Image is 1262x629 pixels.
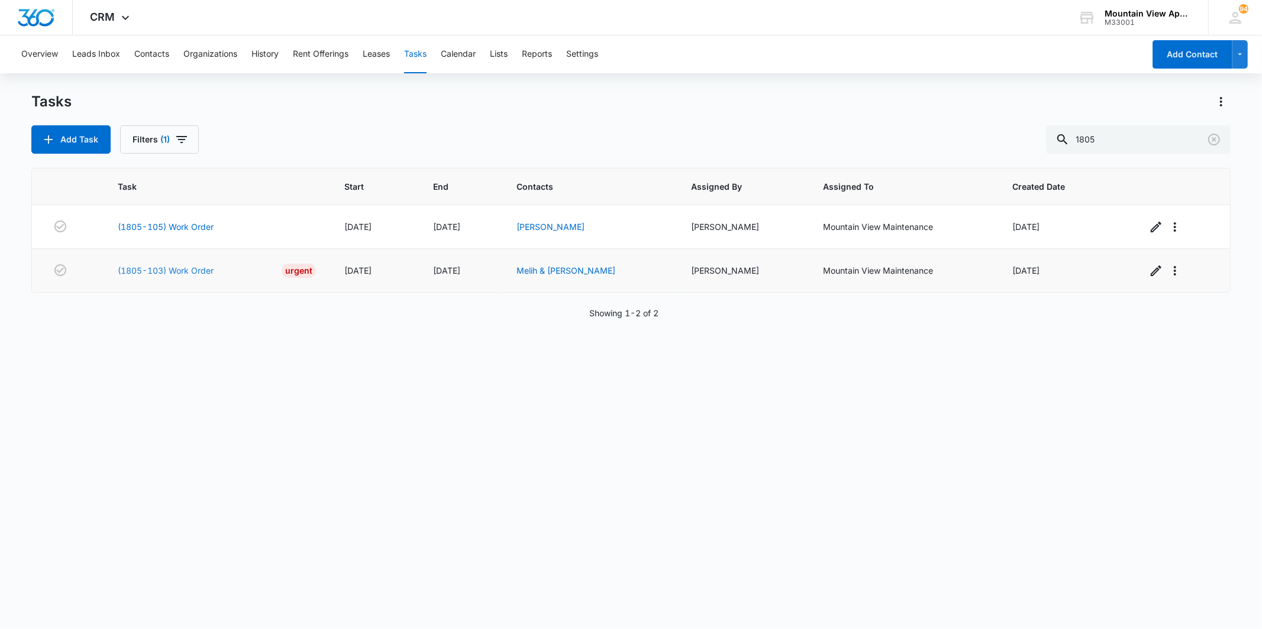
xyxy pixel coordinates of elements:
span: [DATE] [1012,265,1040,275]
span: Created Date [1012,180,1101,193]
button: Lists [490,35,508,73]
div: [PERSON_NAME] [691,264,795,277]
div: Mountain View Maintenance [823,264,984,277]
input: Search Tasks [1046,125,1231,154]
button: Rent Offerings [293,35,348,73]
span: Contacts [517,180,645,193]
button: Add Contact [1153,40,1232,69]
a: (1805-103) Work Order [118,264,214,277]
button: Add Task [31,125,111,154]
span: [DATE] [344,265,372,275]
div: Urgent [282,264,316,278]
button: Reports [522,35,552,73]
span: 94 [1239,4,1248,14]
button: Leases [363,35,390,73]
button: Filters(1) [120,125,199,154]
button: Clear [1205,130,1224,149]
span: Start [344,180,388,193]
span: (1) [160,135,170,144]
button: Calendar [441,35,476,73]
a: (1805-105) Work Order [118,221,214,233]
p: Showing 1-2 of 2 [589,307,659,319]
h1: Tasks [31,93,72,111]
span: [DATE] [434,222,461,232]
span: [DATE] [1012,222,1040,232]
span: [DATE] [434,265,461,275]
span: Assigned By [691,180,777,193]
a: Melih & [PERSON_NAME] [517,265,616,275]
button: Actions [1212,92,1231,111]
span: CRM [91,11,115,23]
button: Overview [21,35,58,73]
span: End [434,180,472,193]
button: Settings [566,35,598,73]
div: account name [1105,9,1191,18]
button: Leads Inbox [72,35,120,73]
div: [PERSON_NAME] [691,221,795,233]
span: [DATE] [344,222,372,232]
span: Assigned To [823,180,967,193]
span: Task [118,180,299,193]
button: Tasks [404,35,427,73]
div: Mountain View Maintenance [823,221,984,233]
button: Contacts [134,35,169,73]
a: [PERSON_NAME] [517,222,585,232]
button: Organizations [183,35,237,73]
div: notifications count [1239,4,1248,14]
div: account id [1105,18,1191,27]
button: History [251,35,279,73]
